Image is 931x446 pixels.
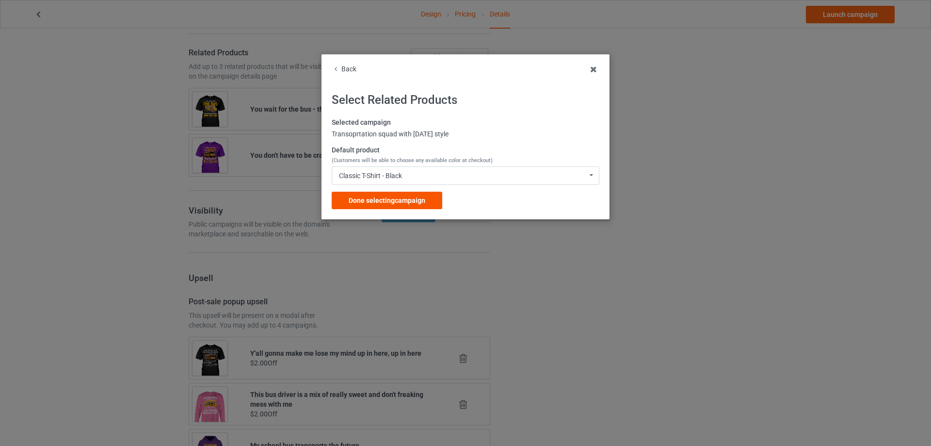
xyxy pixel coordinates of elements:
[332,93,599,108] h2: Select Related Products
[332,130,599,139] div: Transoprtation squad with [DATE] style
[349,197,425,204] span: Done selecting campaign
[332,118,599,128] label: Selected campaign
[339,172,402,179] div: Classic T-Shirt - Black
[332,65,599,74] div: Back
[332,146,599,165] label: Default product
[332,157,493,164] span: (Customers will be able to choose any available color at checkout)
